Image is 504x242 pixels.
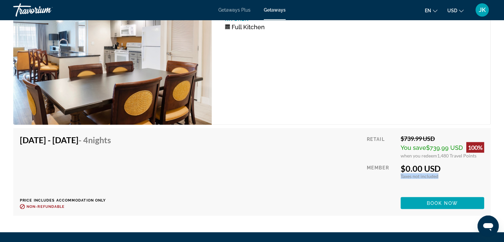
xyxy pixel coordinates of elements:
[367,163,396,192] div: Member
[218,7,251,13] a: Getaways Plus
[88,135,111,145] span: Nights
[425,8,431,13] span: en
[479,7,486,13] span: JK
[401,173,438,179] span: Taxes not included
[20,198,116,203] p: Price includes accommodation only
[20,135,111,145] h4: [DATE] - [DATE]
[427,201,458,206] span: Book now
[466,142,484,153] div: 100%
[401,135,484,142] div: $739.99 USD
[79,135,111,145] span: - 4
[401,153,437,158] span: when you redeem
[447,8,457,13] span: USD
[401,197,484,209] button: Book now
[426,144,463,151] span: $739.99 USD
[13,1,80,19] a: Travorium
[447,6,464,15] button: Change currency
[437,153,476,158] span: 1,480 Travel Points
[27,205,65,209] span: Non-refundable
[477,215,499,237] iframe: Button to launch messaging window
[264,7,286,13] a: Getaways
[401,144,426,151] span: You save
[425,6,437,15] button: Change language
[474,3,491,17] button: User Menu
[367,135,396,158] div: Retail
[401,163,484,173] div: $0.00 USD
[232,24,265,30] span: Full Kitchen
